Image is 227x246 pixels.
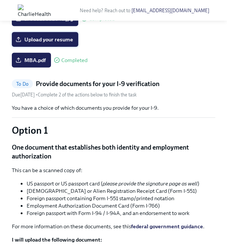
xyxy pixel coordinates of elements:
li: Foreign passport with Form I-94 / I-94A, and an endorsement to work [27,209,215,217]
img: CharlieHealth [18,4,51,16]
h5: Provide documents for your I-9 verification [36,79,159,88]
a: federal government guidance [131,223,203,230]
li: Foreign passport containing Form I-551 stamp/printed notation [27,195,215,202]
p: This can be a scanned copy of: [12,167,215,174]
a: [EMAIL_ADDRESS][DOMAIN_NAME] [131,8,209,13]
span: MBA.pdf [17,57,46,64]
p: You have a choice of which documents you provide for your I-9. [12,104,215,112]
span: To Do [12,81,33,87]
a: To DoProvide documents for your I-9 verificationDue[DATE] •Complete 2 of the actions below to fin... [12,79,215,98]
label: MBA.pdf [12,53,51,68]
span: Friday, September 19th 2025, 10:00 am [12,92,36,98]
li: US passport or US passport card ( ) [27,180,215,187]
em: please provide the signature page as well [103,180,197,187]
span: Completed [89,16,115,22]
li: Employment Authorization Document Card (Form I-766) [27,202,215,209]
div: • Complete 2 of the actions below to finish the task [12,91,137,98]
label: I will upload the following document: [12,236,215,243]
p: One document that establishes both identity and employment authorization [12,143,215,161]
label: Upload your resume [12,32,78,47]
span: Upload your resume [17,36,73,43]
span: Need help? Reach out to [80,8,209,13]
p: Option 1 [12,124,215,137]
li: [DEMOGRAPHIC_DATA] or Alien Registration Receipt Card (Form I-551) [27,187,215,195]
p: For more information on these documents, see this . [12,223,215,230]
span: Completed [61,58,87,63]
